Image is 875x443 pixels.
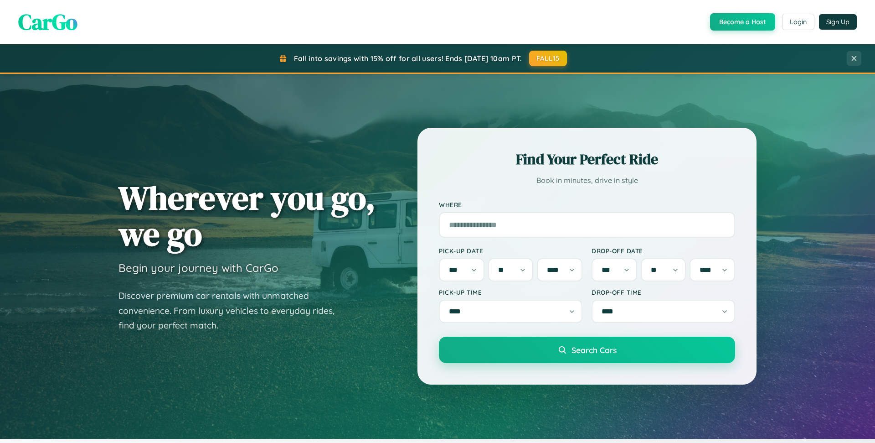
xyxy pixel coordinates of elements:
[819,14,857,30] button: Sign Up
[294,54,522,63] span: Fall into savings with 15% off for all users! Ends [DATE] 10am PT.
[439,288,582,296] label: Pick-up Time
[439,247,582,255] label: Pick-up Date
[18,7,77,37] span: CarGo
[439,149,735,169] h2: Find Your Perfect Ride
[592,288,735,296] label: Drop-off Time
[529,51,567,66] button: FALL15
[118,288,346,333] p: Discover premium car rentals with unmatched convenience. From luxury vehicles to everyday rides, ...
[571,345,617,355] span: Search Cars
[118,261,278,275] h3: Begin your journey with CarGo
[782,14,814,30] button: Login
[710,13,775,31] button: Become a Host
[118,180,376,252] h1: Wherever you go, we go
[439,337,735,363] button: Search Cars
[439,201,735,208] label: Where
[592,247,735,255] label: Drop-off Date
[439,174,735,187] p: Book in minutes, drive in style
